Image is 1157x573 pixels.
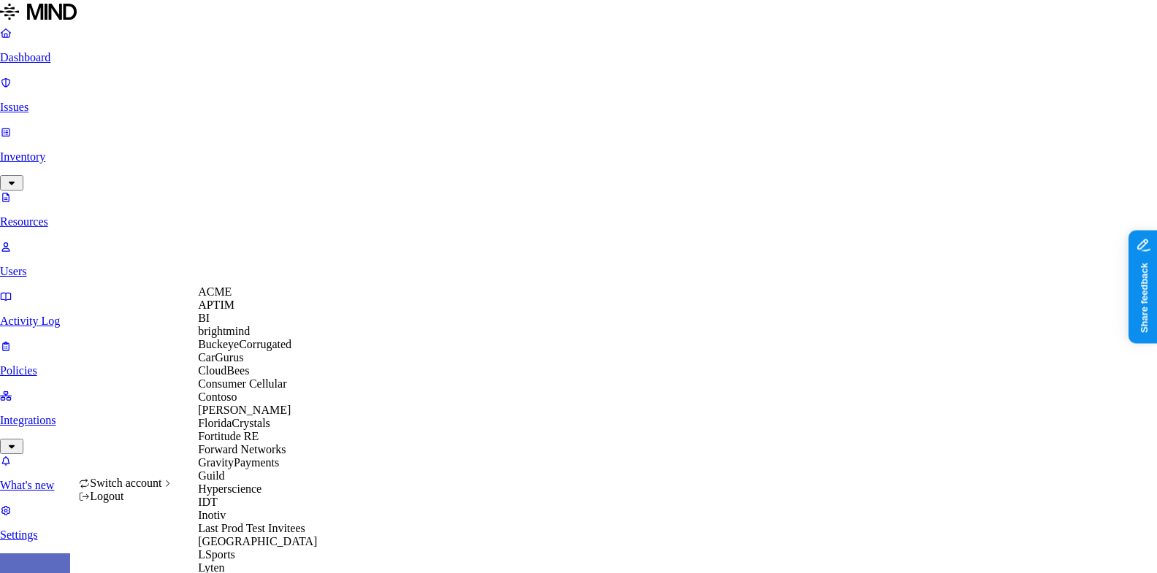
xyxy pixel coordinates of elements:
[198,325,250,337] span: brightmind
[198,338,291,350] span: BuckeyeCorrugated
[198,404,291,416] span: [PERSON_NAME]
[198,509,226,521] span: Inotiv
[198,496,218,508] span: IDT
[198,285,232,298] span: ACME
[198,417,270,429] span: FloridaCrystals
[198,312,210,324] span: BI
[198,364,249,377] span: CloudBees
[198,430,259,442] span: Fortitude RE
[198,456,279,469] span: GravityPayments
[198,548,235,561] span: LSports
[198,391,237,403] span: Contoso
[78,490,173,503] div: Logout
[90,477,161,489] span: Switch account
[198,535,317,547] span: [GEOGRAPHIC_DATA]
[198,482,261,495] span: Hyperscience
[198,522,305,534] span: Last Prod Test Invitees
[198,443,286,455] span: Forward Networks
[198,377,286,390] span: Consumer Cellular
[198,351,243,364] span: CarGurus
[198,299,234,311] span: APTIM
[198,469,224,482] span: Guild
